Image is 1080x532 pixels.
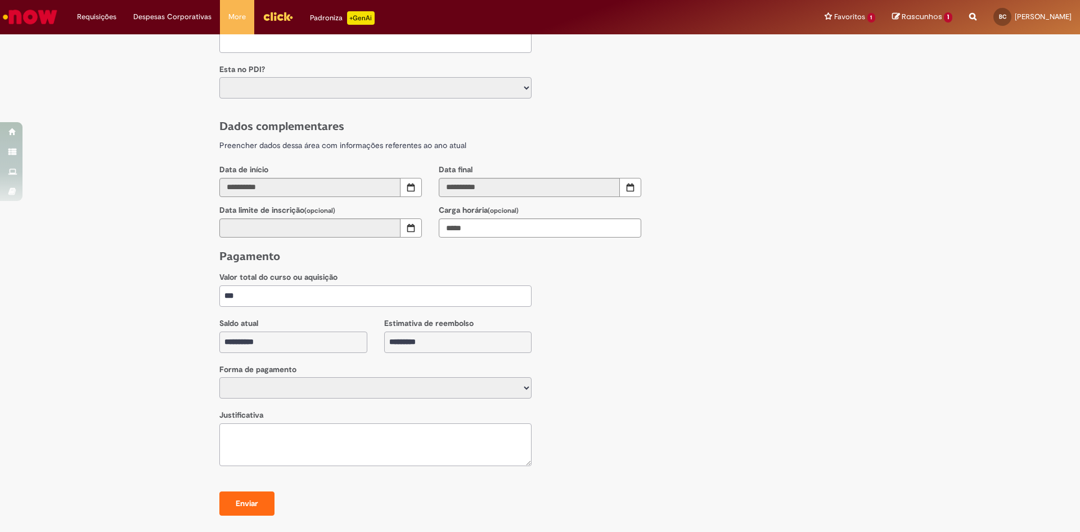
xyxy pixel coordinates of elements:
[219,64,532,75] p: Esta no PDI?
[1015,12,1072,21] span: [PERSON_NAME]
[384,318,532,329] p: Estimativa de reembolso
[944,12,952,23] span: 1
[263,8,293,25] img: click_logo_yellow_360x200.png
[902,11,942,22] span: Rascunhos
[310,11,375,25] div: Padroniza
[219,410,532,421] p: Justificativa
[304,206,335,215] small: (opcional)
[834,11,865,23] span: Favoritos
[439,164,641,176] p: Data final
[999,13,1006,20] span: BC
[892,12,952,23] a: Rascunhos
[219,318,367,329] p: Saldo atual
[1,6,59,28] img: ServiceNow
[227,498,267,509] div: Enviar
[219,205,422,217] p: Data limite de inscrição
[867,13,876,23] span: 1
[77,11,116,23] span: Requisições
[219,119,861,134] h1: Dados complementares
[133,11,211,23] span: Despesas Corporativas
[219,272,532,283] p: Valor total do curso ou aquisição
[219,164,422,176] p: Data de início
[439,205,641,217] p: Carga horária
[219,364,532,375] p: Forma de pagamento
[219,140,466,150] spam: Preencher dados dessa área com informações referentes ao ano atual
[347,11,375,25] p: +GenAi
[228,11,246,23] span: More
[488,206,519,215] small: (opcional)
[219,249,861,264] h1: Pagamento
